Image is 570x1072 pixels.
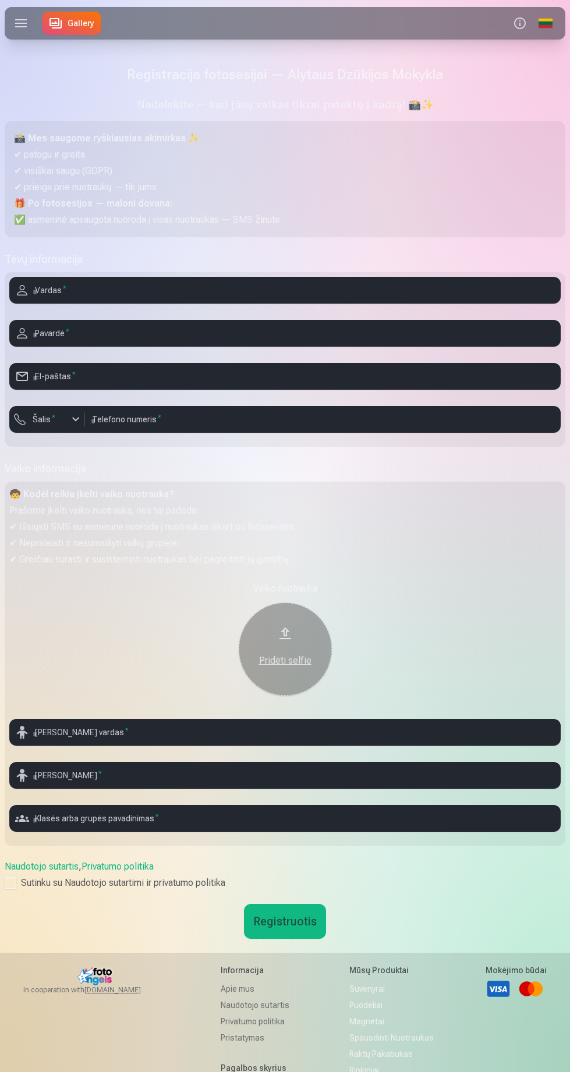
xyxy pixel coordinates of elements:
[14,212,556,228] p: ✅ asmeninė apsaugota nuoroda į visas nuotraukas — SMS žinute
[23,985,169,995] span: In cooperation with
[28,414,60,425] label: Šalis
[82,861,154,872] a: Privatumo politika
[84,985,169,995] a: [DOMAIN_NAME]
[221,964,298,976] h5: Informacija
[221,981,298,997] a: Apie mus
[9,489,174,500] strong: 🧒 Kodėl reikia įkelti vaiko nuotrauką?
[42,12,101,35] a: Gallery
[244,904,326,939] button: Registruotis
[349,964,434,976] h5: Mūsų produktai
[9,406,85,433] button: Šalis*
[533,7,558,40] a: Global
[239,603,332,696] button: Pridėti selfie
[5,65,565,84] h1: Registracija fotosesijai — Alytaus Dzūkijos Mokykla
[14,198,172,209] strong: 🎁 Po fotosesijos — maloni dovana:
[486,976,511,1002] a: Visa
[349,1046,434,1062] a: Raktų pakabukas
[9,535,561,551] p: ✔ Nepraleisti ir nesumaišyti vaikų grupėje;
[486,964,547,976] h5: Mokėjimo būdai
[518,976,544,1002] a: Mastercard
[349,1013,434,1030] a: Magnetai
[9,551,561,568] p: ✔ Greičiau surasti ir susisteminti nuotraukas bei pagreitinti jų gamybą.
[5,860,565,890] div: ,
[250,654,320,668] div: Pridėti selfie
[221,1013,298,1030] a: Privatumo politika
[221,997,298,1013] a: Naudotojo sutartis
[349,1030,434,1046] a: Spausdinti nuotraukas
[5,461,565,477] h5: Vaiko informacija
[14,163,556,179] p: ✔ visiškai saugu (GDPR)
[14,147,556,163] p: ✔ patogu ir greita
[349,997,434,1013] a: Puodeliai
[221,1030,298,1046] a: Pristatymas
[14,133,200,144] strong: 📸 Mes saugome ryškiausias akimirkas ✨
[9,503,561,519] p: Prašome įkelti vaiko nuotrauką, nes tai padeda:
[9,582,561,596] div: Vaiko nuotrauka
[5,861,79,872] a: Naudotojo sutartis
[14,179,556,195] p: ✔ prieiga prie nuotraukų — tik jums
[9,519,561,535] p: ✔ Išsiųsti SMS su asmenine nuoroda į nuotraukas iškart po fotosesijos;
[349,981,434,997] a: Suvenyrai
[5,251,565,268] h5: Tėvų informacija
[5,98,565,114] h5: Nedelskite — kad jūsų vaikas tikrai patektų į kadrą! 📸✨
[507,7,533,40] button: Info
[5,876,565,890] label: Sutinku su Naudotojo sutartimi ir privatumo politika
